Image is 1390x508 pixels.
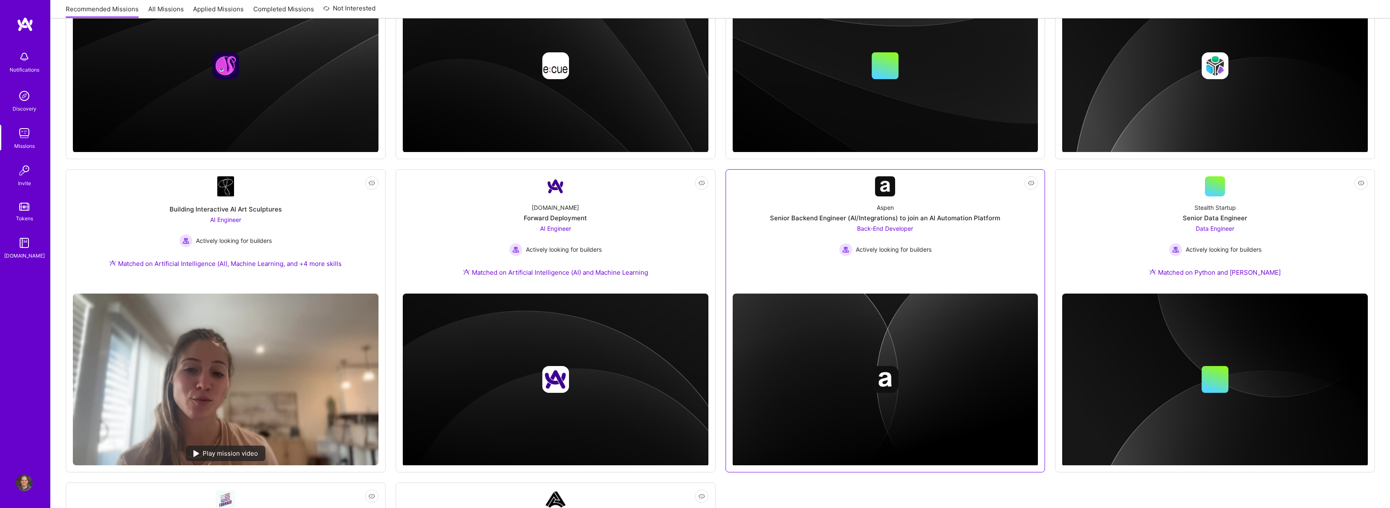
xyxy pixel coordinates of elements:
[1202,52,1228,79] img: Company logo
[524,214,587,222] div: Forward Deployment
[109,259,342,268] div: Matched on Artificial Intelligence (AI), Machine Learning, and +4 more skills
[1183,214,1247,222] div: Senior Data Engineer
[16,474,33,491] img: User Avatar
[1028,180,1035,186] i: icon EyeClosed
[368,493,375,500] i: icon EyeClosed
[179,234,193,248] img: Actively looking for builders
[872,366,898,393] img: Company logo
[733,294,1038,467] img: cover
[1062,176,1368,287] a: Stealth StartupSenior Data EngineerData Engineer Actively looking for buildersActively looking fo...
[14,474,35,491] a: User Avatar
[17,17,33,32] img: logo
[16,125,33,142] img: teamwork
[196,236,272,245] span: Actively looking for builders
[170,205,282,214] div: Building Interactive AI Art Sculptures
[875,176,895,196] img: Company Logo
[1358,180,1364,186] i: icon EyeClosed
[109,260,116,266] img: Ateam Purple Icon
[18,179,31,188] div: Invite
[509,243,523,256] img: Actively looking for builders
[1196,225,1234,232] span: Data Engineer
[10,65,39,74] div: Notifications
[463,268,470,275] img: Ateam Purple Icon
[857,225,913,232] span: Back-End Developer
[16,214,33,223] div: Tokens
[16,235,33,251] img: guide book
[73,176,378,287] a: Company LogoBuilding Interactive AI Art SculpturesAI Engineer Actively looking for buildersActive...
[1149,268,1281,277] div: Matched on Python and [PERSON_NAME]
[323,3,376,18] a: Not Interested
[14,142,35,150] div: Missions
[877,203,894,212] div: Aspen
[770,214,1000,222] div: Senior Backend Engineer (AI/Integrations) to join an AI Automation Platform
[698,180,705,186] i: icon EyeClosed
[4,251,45,260] div: [DOMAIN_NAME]
[66,5,139,18] a: Recommended Missions
[698,493,705,500] i: icon EyeClosed
[148,5,184,18] a: All Missions
[19,203,29,211] img: tokens
[403,294,708,467] img: cover
[1149,268,1156,275] img: Ateam Purple Icon
[856,245,932,254] span: Actively looking for builders
[1186,245,1261,254] span: Actively looking for builders
[186,446,265,461] div: Play mission video
[16,162,33,179] img: Invite
[210,216,241,223] span: AI Engineer
[212,52,239,79] img: Company logo
[532,203,579,212] div: [DOMAIN_NAME]
[540,225,571,232] span: AI Engineer
[1169,243,1182,256] img: Actively looking for builders
[542,366,569,393] img: Company logo
[1194,203,1236,212] div: Stealth Startup
[1062,294,1368,467] img: cover
[526,245,602,254] span: Actively looking for builders
[73,294,378,465] img: No Mission
[253,5,314,18] a: Completed Missions
[193,5,244,18] a: Applied Missions
[13,104,36,113] div: Discovery
[839,243,852,256] img: Actively looking for builders
[542,52,569,79] img: Company logo
[16,88,33,104] img: discovery
[546,176,566,196] img: Company Logo
[368,180,375,186] i: icon EyeClosed
[16,49,33,65] img: bell
[193,450,199,457] img: play
[463,268,648,277] div: Matched on Artificial Intelligence (AI) and Machine Learning
[403,176,708,287] a: Company Logo[DOMAIN_NAME]Forward DeploymentAI Engineer Actively looking for buildersActively look...
[733,176,1038,287] a: Company LogoAspenSenior Backend Engineer (AI/Integrations) to join an AI Automation PlatformBack-...
[217,176,234,196] img: Company Logo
